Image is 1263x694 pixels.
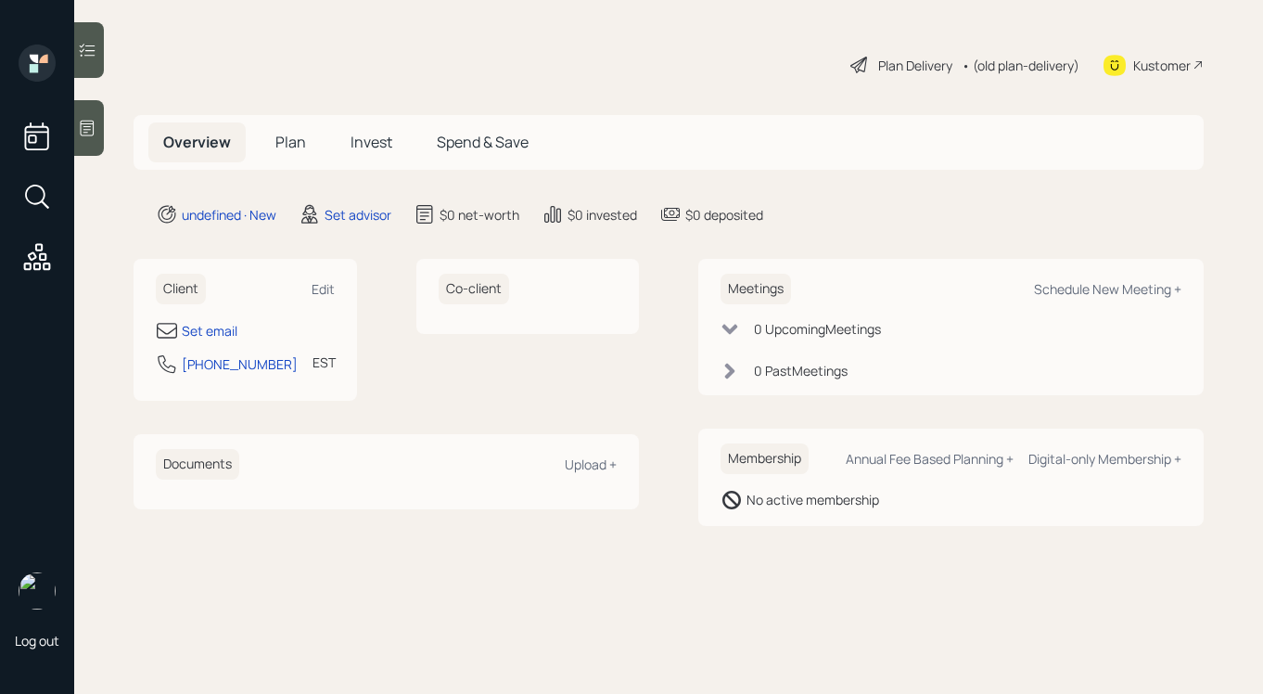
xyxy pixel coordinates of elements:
[565,456,617,473] div: Upload +
[754,361,848,380] div: 0 Past Meeting s
[19,572,56,610] img: retirable_logo.png
[156,449,239,480] h6: Documents
[15,632,59,649] div: Log out
[878,56,952,75] div: Plan Delivery
[313,353,336,372] div: EST
[721,274,791,304] h6: Meetings
[325,205,391,225] div: Set advisor
[568,205,637,225] div: $0 invested
[962,56,1079,75] div: • (old plan-delivery)
[156,274,206,304] h6: Client
[1133,56,1191,75] div: Kustomer
[1028,450,1181,468] div: Digital-only Membership +
[1034,280,1181,298] div: Schedule New Meeting +
[746,490,879,509] div: No active membership
[182,354,298,374] div: [PHONE_NUMBER]
[351,132,392,152] span: Invest
[275,132,306,152] span: Plan
[439,274,509,304] h6: Co-client
[312,280,335,298] div: Edit
[182,205,276,225] div: undefined · New
[440,205,519,225] div: $0 net-worth
[846,450,1014,468] div: Annual Fee Based Planning +
[721,443,809,474] h6: Membership
[754,319,881,339] div: 0 Upcoming Meeting s
[182,321,237,341] div: Set email
[685,205,763,225] div: $0 deposited
[163,132,231,152] span: Overview
[437,132,529,152] span: Spend & Save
